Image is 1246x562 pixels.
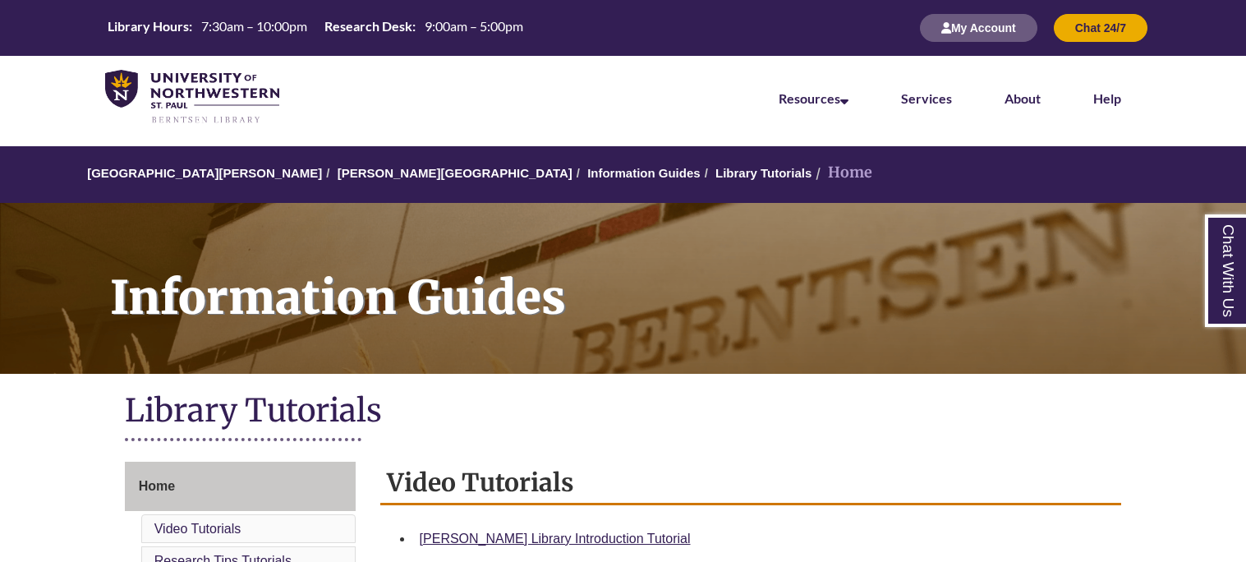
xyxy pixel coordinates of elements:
h2: Video Tutorials [380,462,1122,505]
button: My Account [920,14,1037,42]
a: Hours Today [101,17,530,39]
span: Home [139,479,175,493]
a: [GEOGRAPHIC_DATA][PERSON_NAME] [87,166,322,180]
a: Home [125,462,356,511]
span: 9:00am – 5:00pm [425,18,523,34]
button: Chat 24/7 [1054,14,1147,42]
span: 7:30am – 10:00pm [201,18,307,34]
a: [PERSON_NAME] Library Introduction Tutorial [420,532,691,546]
a: Resources [779,90,848,106]
img: UNWSP Library Logo [105,70,279,125]
th: Library Hours: [101,17,195,35]
table: Hours Today [101,17,530,38]
h1: Library Tutorials [125,390,1122,434]
a: Services [901,90,952,106]
h1: Information Guides [92,203,1246,352]
a: Chat 24/7 [1054,21,1147,35]
a: About [1005,90,1041,106]
a: [PERSON_NAME][GEOGRAPHIC_DATA] [338,166,572,180]
a: Library Tutorials [715,166,812,180]
a: Video Tutorials [154,522,241,536]
th: Research Desk: [318,17,418,35]
a: My Account [920,21,1037,35]
li: Home [812,161,872,185]
a: Information Guides [587,166,701,180]
a: Help [1093,90,1121,106]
